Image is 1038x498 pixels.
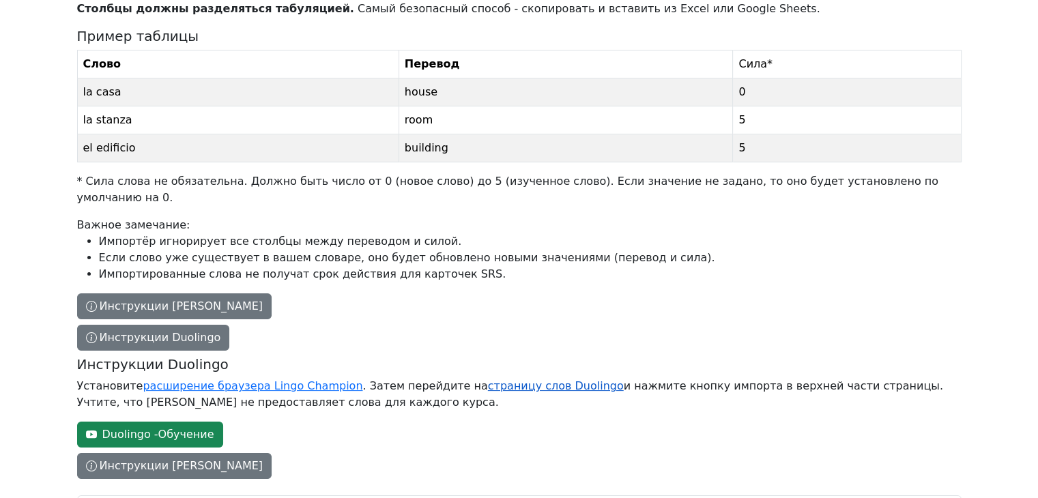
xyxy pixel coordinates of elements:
[77,2,354,15] strong: Столбцы должны разделяться табуляцией.
[399,106,733,134] td: room
[77,422,223,448] a: Duolingo -Обучение
[99,250,962,266] li: Если слово уже существует в вашем словаре, оно будет обновлено новыми значениями (перевод и сила).
[77,173,962,206] p: * Сила слова не обязательна. Должно быть число от 0 (новое слово) до 5 (изученное слово). Если зн...
[738,57,773,70] span: Сила *
[399,78,733,106] td: house
[77,217,962,282] p: Важное замечание:
[143,379,362,392] a: расширение браузера Lingo Champion
[77,134,399,162] td: el edificio
[733,78,961,106] td: 0
[733,134,961,162] td: 5
[488,379,624,392] a: страницу слов Duolingo
[77,378,956,411] p: Установите . Затем перейдите на и нажмите кнопку импорта в верхней части страницы. Учтите, что [P...
[77,1,962,17] p: Самый безопасный способ - скопировать и вставить из Excel или Google Sheets.
[77,28,962,44] h5: Пример таблицы
[77,453,272,479] button: Столбцы должны разделяться табуляцией. Самый безопасный способ - скопировать и вставить из Excel ...
[77,293,272,319] button: Столбцы должны разделяться табуляцией. Самый безопасный способ - скопировать и вставить из Excel ...
[99,233,962,250] li: Импортёр игнорирует все столбцы между переводом и силой.
[399,50,733,78] th: Перевод
[77,106,399,134] td: la stanza
[77,325,230,351] button: Столбцы должны разделяться табуляцией. Самый безопасный способ - скопировать и вставить из Excel ...
[77,78,399,106] td: la casa
[399,134,733,162] td: building
[77,356,956,372] h5: Инструкции Duolingo
[99,266,962,282] li: Импортированные слова не получат срок действия для карточек SRS.
[733,106,961,134] td: 5
[77,50,399,78] th: Слово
